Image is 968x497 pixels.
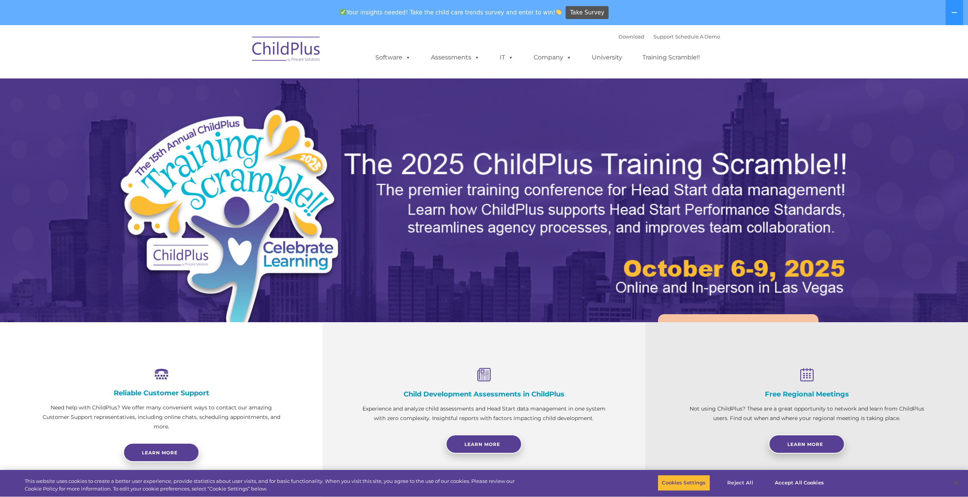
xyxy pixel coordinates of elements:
img: ✅ [340,9,346,15]
a: Learn More [658,314,819,357]
button: Cookies Settings [658,475,710,491]
span: Phone number [106,82,138,87]
button: Close [947,475,964,491]
p: Experience and analyze child assessments and Head Start data management in one system with zero c... [361,404,607,423]
a: Download [618,34,644,40]
a: Software [368,50,418,65]
img: ChildPlus by Procare Solutions [248,31,324,69]
h4: Reliable Customer Support [38,389,285,397]
a: Schedule A Demo [675,34,720,40]
p: Not using ChildPlus? These are a great opportunity to network and learn from ChildPlus users. Fin... [683,404,930,423]
a: Learn More [446,435,522,454]
a: IT [492,50,521,65]
a: Learn More [769,435,845,454]
a: Assessments [423,50,487,65]
span: Take Survey [570,6,604,19]
a: Take Survey [566,6,609,19]
a: Learn more [123,443,199,462]
div: This website uses cookies to create a better user experience, provide statistics about user visit... [25,478,532,492]
span: Learn More [787,441,823,447]
a: Company [526,50,579,65]
span: Learn More [464,441,500,447]
h4: Free Regional Meetings [683,390,930,398]
span: Your insights needed! Take the child care trends survey and enter to win! [337,5,565,20]
p: Need help with ChildPlus? We offer many convenient ways to contact our amazing Customer Support r... [38,403,285,431]
a: Training Scramble!! [635,50,707,65]
img: 👏 [556,9,561,15]
font: | [618,34,720,40]
a: Support [653,34,674,40]
span: Learn more [142,450,178,455]
a: University [584,50,630,65]
span: Last name [106,50,129,56]
h4: Child Development Assessments in ChildPlus [361,390,607,398]
button: Accept All Cookies [771,475,828,491]
button: Reject All [717,475,764,491]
